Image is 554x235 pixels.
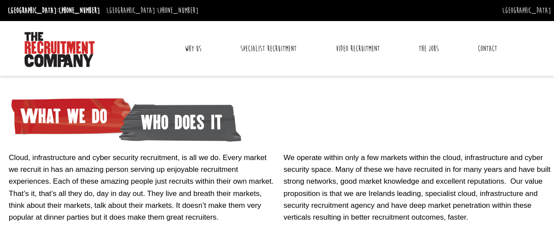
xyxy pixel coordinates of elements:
a: [PHONE_NUMBER] [157,6,198,15]
a: [GEOGRAPHIC_DATA] [502,6,551,15]
a: The Jobs [412,38,445,60]
li: [GEOGRAPHIC_DATA]: [6,4,102,18]
a: [PHONE_NUMBER] [59,6,100,15]
a: Contact [471,38,504,60]
li: [GEOGRAPHIC_DATA]: [104,4,201,18]
p: Cloud, infrastructure and cyber security recruitment, is all we do. Every market we recruit in ha... [9,152,277,223]
img: The Recruitment Company [25,32,95,67]
p: We operate within only a few markets within the cloud, infrastructure and cyber security space. M... [284,152,552,223]
a: Why Us [178,38,208,60]
a: Specialist Recruitment [234,38,303,60]
a: Video Recruitment [329,38,386,60]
